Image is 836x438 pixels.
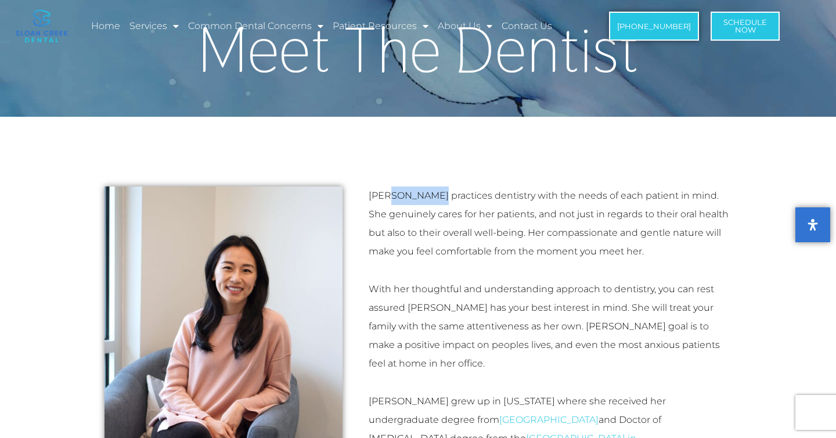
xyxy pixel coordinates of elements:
[436,13,494,40] a: About Us
[87,17,749,81] h1: Meet The Dentist
[369,186,732,261] p: [PERSON_NAME] practices dentistry with the needs of each patient in mind. She genuinely cares for...
[617,23,691,30] span: [PHONE_NUMBER]
[128,13,181,40] a: Services
[331,13,430,40] a: Patient Resources
[723,19,767,34] span: Schedule Now
[186,13,325,40] a: Common Dental Concerns
[89,13,574,40] nav: Menu
[499,414,599,425] a: [GEOGRAPHIC_DATA]
[795,207,830,242] button: Open Accessibility Panel
[500,13,554,40] a: Contact Us
[609,12,699,41] a: [PHONE_NUMBER]
[16,10,68,42] img: logo
[89,13,122,40] a: Home
[369,280,732,373] p: With her thoughtful and understanding approach to dentistry, you can rest assured [PERSON_NAME] h...
[711,12,780,41] a: ScheduleNow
